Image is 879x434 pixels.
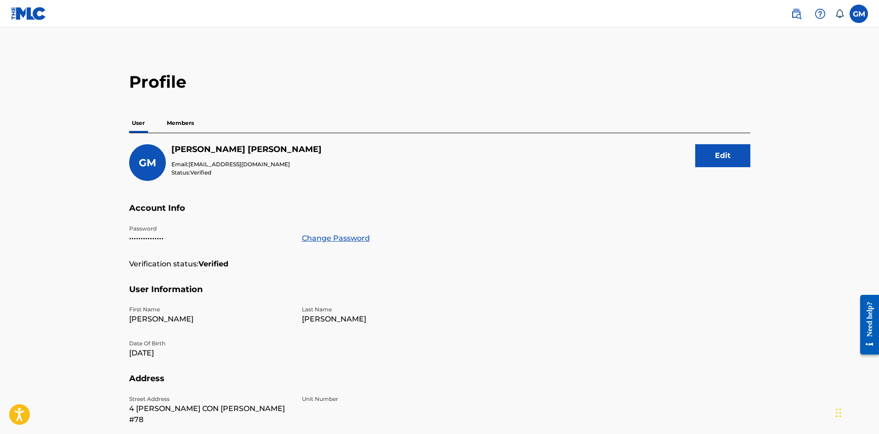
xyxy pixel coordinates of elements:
img: search [791,8,802,19]
p: Date Of Birth [129,339,291,348]
span: Verified [190,169,211,176]
h2: Profile [129,72,750,92]
div: Help [811,5,829,23]
a: Public Search [787,5,805,23]
p: Street Address [129,395,291,403]
p: Verification status: [129,259,198,270]
p: [DATE] [129,348,291,359]
p: Status: [171,169,322,177]
p: Email: [171,160,322,169]
p: Last Name [302,305,464,314]
iframe: Resource Center [853,288,879,362]
a: Change Password [302,233,370,244]
p: Members [164,113,197,133]
div: Arrastrar [836,399,841,427]
div: Widget de chat [833,390,879,434]
h5: Account Info [129,203,750,225]
div: Notifications [835,9,844,18]
h5: Address [129,373,750,395]
h5: User Information [129,284,750,306]
strong: Verified [198,259,228,270]
img: help [815,8,826,19]
p: First Name [129,305,291,314]
button: Edit [695,144,750,167]
span: [EMAIL_ADDRESS][DOMAIN_NAME] [188,161,290,168]
span: GM [139,157,156,169]
p: User [129,113,147,133]
p: [PERSON_NAME] [129,314,291,325]
p: 4 [PERSON_NAME] CON [PERSON_NAME] #78 [129,403,291,425]
iframe: Chat Widget [833,390,879,434]
p: Password [129,225,291,233]
div: User Menu [850,5,868,23]
h5: Gendri Paulino Mateo Sanchez [171,144,322,155]
p: Unit Number [302,395,464,403]
p: [PERSON_NAME] [302,314,464,325]
p: ••••••••••••••• [129,233,291,244]
img: MLC Logo [11,7,46,20]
